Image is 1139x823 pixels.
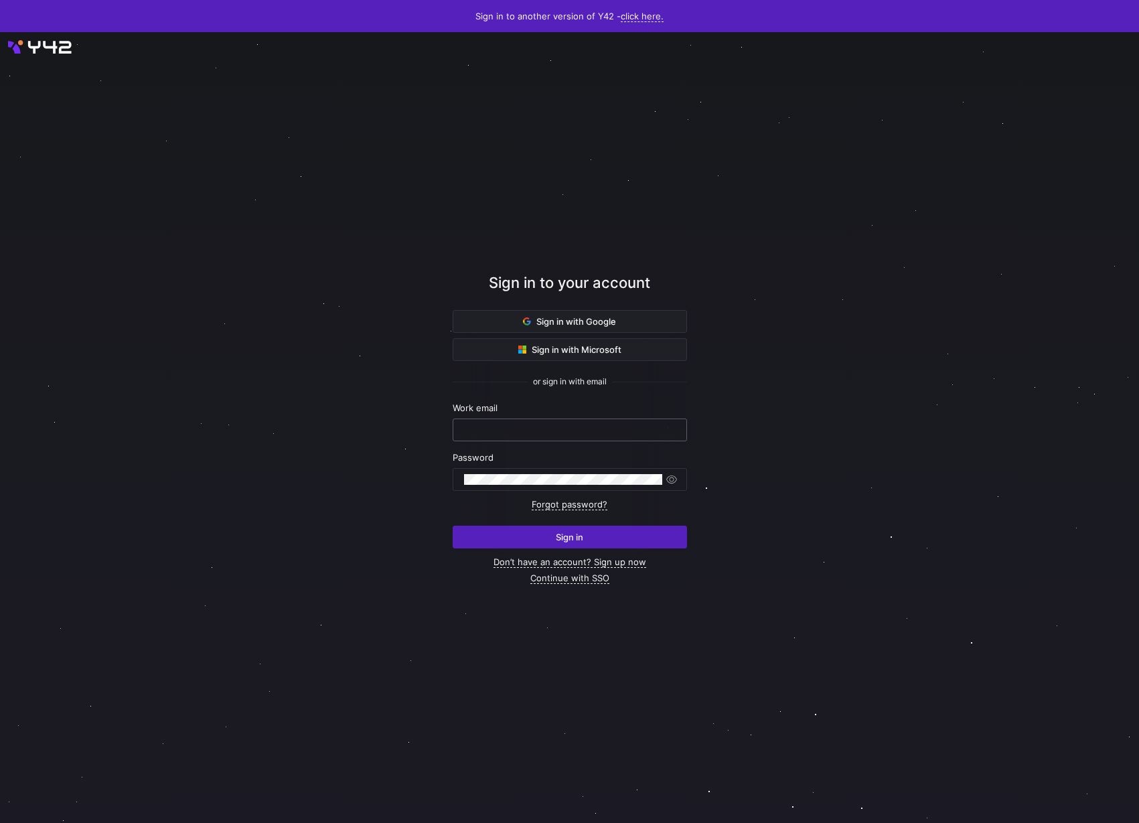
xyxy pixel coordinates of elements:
[453,272,687,310] div: Sign in to your account
[453,452,493,463] span: Password
[533,377,607,386] span: or sign in with email
[530,573,609,584] a: Continue with SSO
[556,532,583,542] span: Sign in
[453,310,687,333] button: Sign in with Google
[518,344,621,355] span: Sign in with Microsoft
[523,316,616,327] span: Sign in with Google
[453,526,687,548] button: Sign in
[453,338,687,361] button: Sign in with Microsoft
[493,556,646,568] a: Don’t have an account? Sign up now
[532,499,607,510] a: Forgot password?
[621,11,664,22] a: click here.
[453,402,498,413] span: Work email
